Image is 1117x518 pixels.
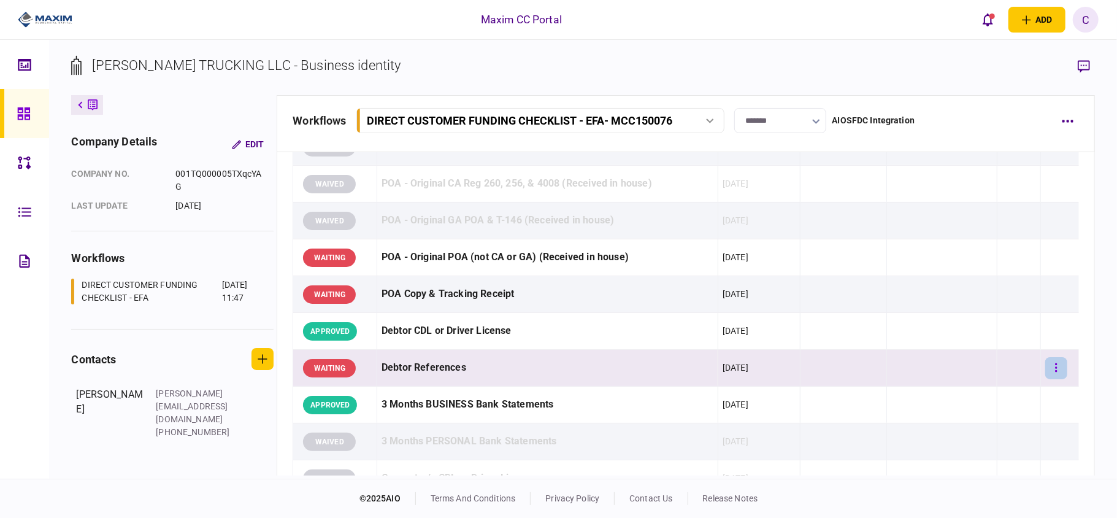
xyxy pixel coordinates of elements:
[303,249,356,267] div: WAITING
[356,108,724,133] button: DIRECT CUSTOMER FUNDING CHECKLIST - EFA- MCC150076
[293,112,346,129] div: workflows
[382,354,713,382] div: Debtor References
[723,251,748,263] div: [DATE]
[303,470,356,488] div: WAIVED
[1073,7,1099,33] button: C
[76,387,144,439] div: [PERSON_NAME]
[303,396,357,414] div: APPROVED
[382,280,713,308] div: POA Copy & Tracking Receipt
[71,168,163,193] div: company no.
[156,426,236,439] div: [PHONE_NUMBER]
[1008,7,1065,33] button: open adding identity options
[723,435,748,447] div: [DATE]
[975,7,1001,33] button: open notifications list
[222,279,259,304] div: [DATE] 11:47
[359,492,416,505] div: © 2025 AIO
[723,288,748,300] div: [DATE]
[71,351,116,368] div: contacts
[71,133,157,155] div: company details
[71,199,163,212] div: last update
[832,114,915,127] div: AIOSFDC Integration
[382,317,713,345] div: Debtor CDL or Driver License
[303,322,357,341] div: APPROVED
[481,12,562,28] div: Maxim CC Portal
[382,244,713,271] div: POA - Original POA (not CA or GA) (Received in house)
[431,493,516,503] a: terms and conditions
[175,168,264,193] div: 001TQ000005TXqcYAG
[222,133,274,155] button: Edit
[303,212,356,230] div: WAIVED
[723,472,748,484] div: [DATE]
[18,10,72,29] img: client company logo
[92,55,401,75] div: [PERSON_NAME] TRUCKING LLC - Business identity
[71,250,274,266] div: workflows
[382,170,713,198] div: POA - Original CA Reg 260, 256, & 4008 (Received in house)
[723,214,748,226] div: [DATE]
[156,387,236,426] div: [PERSON_NAME][EMAIL_ADDRESS][DOMAIN_NAME]
[367,114,673,127] div: DIRECT CUSTOMER FUNDING CHECKLIST - EFA - MCC150076
[303,285,356,304] div: WAITING
[82,279,218,304] div: DIRECT CUSTOMER FUNDING CHECKLIST - EFA
[723,361,748,374] div: [DATE]
[629,493,672,503] a: contact us
[303,433,356,451] div: WAIVED
[723,398,748,411] div: [DATE]
[382,428,713,455] div: 3 Months PERSONAL Bank Statements
[382,391,713,419] div: 3 Months BUSINESS Bank Statements
[703,493,758,503] a: release notes
[303,359,356,377] div: WAITING
[382,207,713,234] div: POA - Original GA POA & T-146 (Received in house)
[175,199,264,212] div: [DATE]
[545,493,599,503] a: privacy policy
[723,177,748,190] div: [DATE]
[303,175,356,193] div: WAIVED
[71,279,258,304] a: DIRECT CUSTOMER FUNDING CHECKLIST - EFA[DATE] 11:47
[723,325,748,337] div: [DATE]
[382,465,713,492] div: Guarantor/s CDL or Driver License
